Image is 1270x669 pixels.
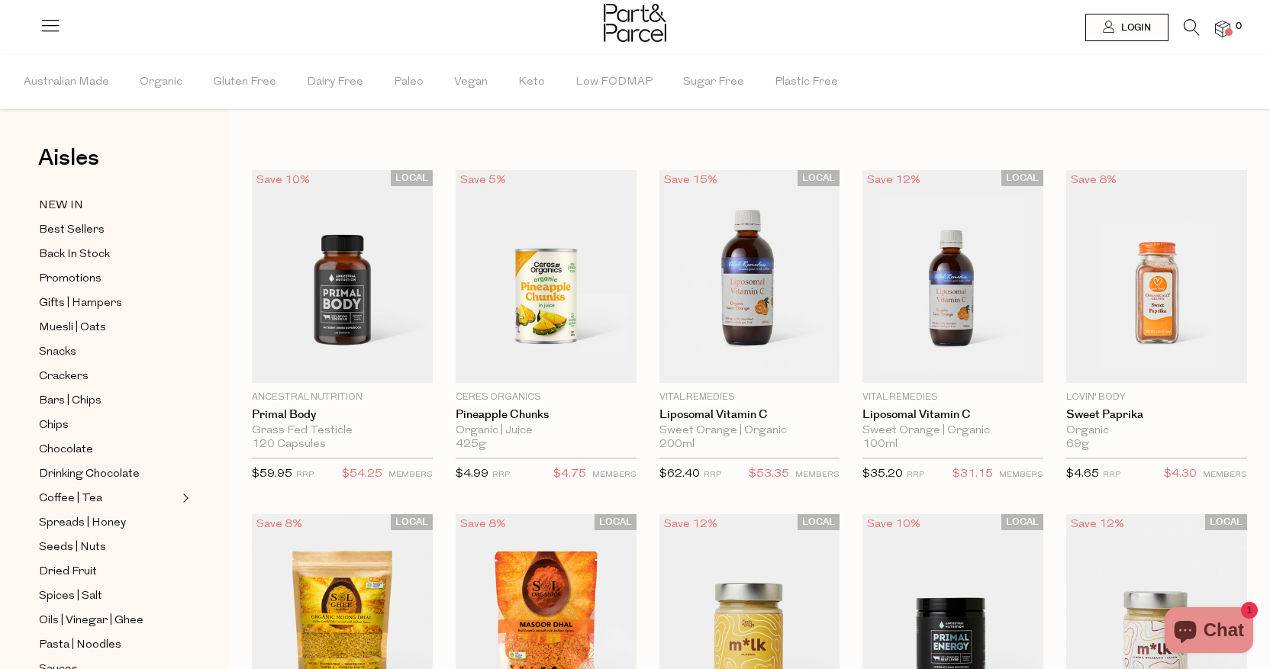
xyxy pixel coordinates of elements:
[252,408,433,422] a: Primal Body
[575,56,653,109] span: Low FODMAP
[1232,20,1246,34] span: 0
[456,170,637,384] img: Pineapple Chunks
[795,471,840,479] small: MEMBERS
[518,56,545,109] span: Keto
[39,440,178,459] a: Chocolate
[1066,408,1247,422] a: Sweet Paprika
[1103,471,1120,479] small: RRP
[39,367,178,386] a: Crackers
[659,170,840,384] img: Liposomal Vitamin C
[749,465,789,484] span: $53.35
[39,392,102,410] span: Bars | Chips
[296,471,314,479] small: RRP
[39,368,89,386] span: Crackers
[704,471,721,479] small: RRP
[456,170,511,191] div: Save 5%
[456,468,488,480] span: $4.99
[1205,514,1247,530] span: LOCAL
[659,424,840,438] div: Sweet Orange | Organic
[907,471,924,479] small: RRP
[862,170,1043,384] img: Liposomal Vitamin C
[39,587,102,606] span: Spices | Salt
[252,514,307,535] div: Save 8%
[862,170,925,191] div: Save 12%
[1215,21,1230,37] a: 0
[342,465,382,484] span: $54.25
[798,170,840,186] span: LOCAL
[456,408,637,422] a: Pineapple Chunks
[659,468,700,480] span: $62.40
[659,391,840,404] p: Vital Remedies
[388,471,433,479] small: MEMBERS
[862,391,1043,404] p: Vital Remedies
[952,465,993,484] span: $31.15
[179,489,189,507] button: Expand/Collapse Coffee | Tea
[39,294,122,313] span: Gifts | Hampers
[39,611,178,630] a: Oils | Vinegar | Ghee
[1066,391,1247,404] p: Lovin' Body
[862,468,903,480] span: $35.20
[39,441,93,459] span: Chocolate
[39,465,140,484] span: Drinking Chocolate
[454,56,488,109] span: Vegan
[595,514,637,530] span: LOCAL
[39,538,178,557] a: Seeds | Nuts
[38,146,99,185] a: Aisles
[39,196,178,215] a: NEW IN
[592,471,637,479] small: MEMBERS
[213,56,276,109] span: Gluten Free
[1066,170,1121,191] div: Save 8%
[391,514,433,530] span: LOCAL
[659,408,840,422] a: Liposomal Vitamin C
[456,514,511,535] div: Save 8%
[1001,170,1043,186] span: LOCAL
[999,471,1043,479] small: MEMBERS
[39,318,178,337] a: Muesli | Oats
[39,539,106,557] span: Seeds | Nuts
[553,465,586,484] span: $4.75
[39,635,178,655] a: Pasta | Noodles
[1160,607,1258,657] inbox-online-store-chat: Shopify online store chat
[1164,465,1197,484] span: $4.30
[39,490,102,508] span: Coffee | Tea
[391,170,433,186] span: LOCAL
[252,170,314,191] div: Save 10%
[39,343,76,362] span: Snacks
[798,514,840,530] span: LOCAL
[252,438,326,452] span: 120 Capsules
[140,56,182,109] span: Organic
[39,563,97,581] span: Dried Fruit
[252,468,292,480] span: $59.95
[24,56,109,109] span: Australian Made
[39,245,178,264] a: Back In Stock
[39,465,178,484] a: Drinking Chocolate
[394,56,424,109] span: Paleo
[1117,21,1151,34] span: Login
[307,56,363,109] span: Dairy Free
[252,391,433,404] p: Ancestral Nutrition
[1066,438,1089,452] span: 69g
[39,636,121,655] span: Pasta | Noodles
[39,220,178,240] a: Best Sellers
[1001,514,1043,530] span: LOCAL
[39,343,178,362] a: Snacks
[252,170,433,384] img: Primal Body
[1085,14,1168,41] a: Login
[1066,170,1247,384] img: Sweet Paprika
[862,408,1043,422] a: Liposomal Vitamin C
[39,319,106,337] span: Muesli | Oats
[862,438,898,452] span: 100ml
[252,424,433,438] div: Grass Fed Testicle
[39,197,83,215] span: NEW IN
[39,269,178,288] a: Promotions
[39,587,178,606] a: Spices | Salt
[492,471,510,479] small: RRP
[39,562,178,581] a: Dried Fruit
[39,221,105,240] span: Best Sellers
[659,170,722,191] div: Save 15%
[39,416,178,435] a: Chips
[39,294,178,313] a: Gifts | Hampers
[456,438,486,452] span: 425g
[683,56,744,109] span: Sugar Free
[39,514,126,532] span: Spreads | Honey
